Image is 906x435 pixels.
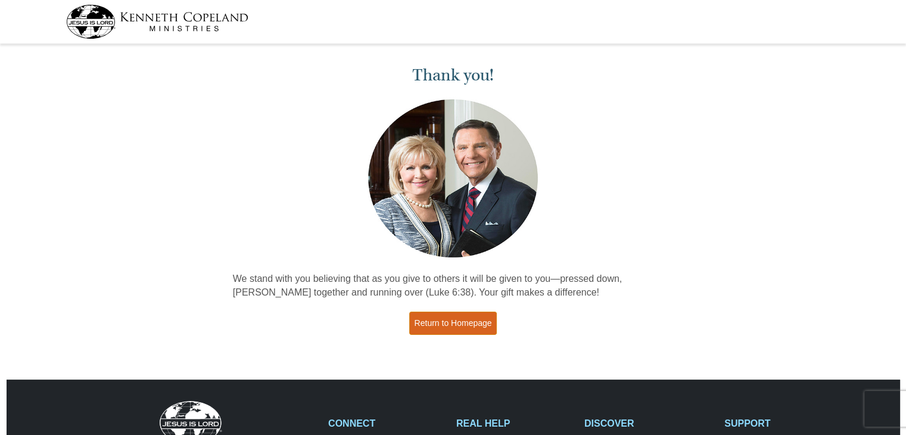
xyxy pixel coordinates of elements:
h2: REAL HELP [456,418,572,429]
h1: Thank you! [233,66,674,85]
h2: SUPPORT [724,418,840,429]
a: Return to Homepage [409,312,497,335]
img: Kenneth and Gloria [365,97,541,260]
h2: CONNECT [328,418,444,429]
p: We stand with you believing that as you give to others it will be given to you—pressed down, [PER... [233,272,674,300]
img: kcm-header-logo.svg [66,5,248,39]
h2: DISCOVER [584,418,712,429]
